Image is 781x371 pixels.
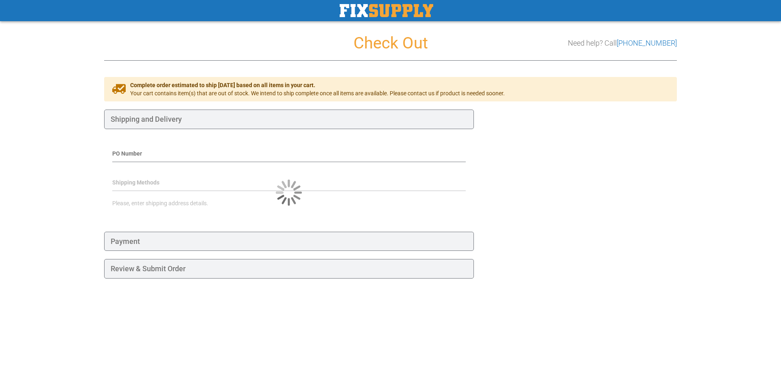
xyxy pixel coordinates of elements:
[130,89,505,97] span: Your cart contains item(s) that are out of stock. We intend to ship complete once all items are a...
[112,149,466,162] div: PO Number
[617,39,677,47] a: [PHONE_NUMBER]
[340,4,433,17] img: Fix Industrial Supply
[104,259,474,279] div: Review & Submit Order
[568,39,677,47] h3: Need help? Call
[104,34,677,52] h1: Check Out
[340,4,433,17] a: store logo
[104,110,474,129] div: Shipping and Delivery
[276,180,302,206] img: Loading...
[104,232,474,251] div: Payment
[130,81,505,89] span: Complete order estimated to ship [DATE] based on all items in your cart.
